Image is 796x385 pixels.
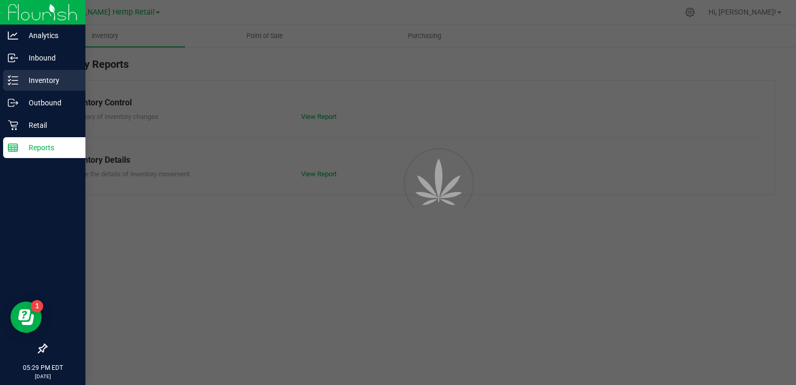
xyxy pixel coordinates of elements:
[8,30,18,41] inline-svg: Analytics
[18,141,81,154] p: Reports
[18,29,81,42] p: Analytics
[8,98,18,108] inline-svg: Outbound
[8,142,18,153] inline-svg: Reports
[18,52,81,64] p: Inbound
[18,74,81,87] p: Inventory
[18,97,81,109] p: Outbound
[8,75,18,86] inline-svg: Inventory
[5,363,81,372] p: 05:29 PM EDT
[5,372,81,380] p: [DATE]
[8,53,18,63] inline-svg: Inbound
[8,120,18,130] inline-svg: Retail
[10,302,42,333] iframe: Resource center
[18,119,81,131] p: Retail
[31,300,43,312] iframe: Resource center unread badge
